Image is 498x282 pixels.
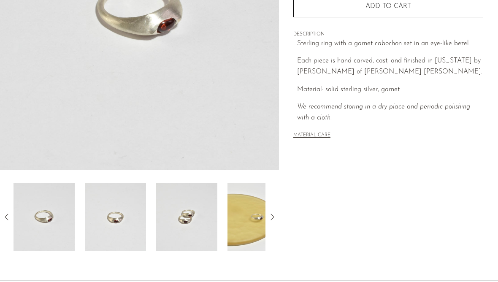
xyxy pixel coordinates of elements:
span: Add to cart [365,3,411,10]
button: MATERIAL CARE [293,133,330,139]
i: We recommend storing in a dry place and periodic polishing with a cloth. [297,103,470,121]
img: Garnet Ellipse Ring [156,183,217,251]
p: Material: solid sterling silver, garnet. [297,84,483,95]
span: DESCRIPTION [293,31,483,38]
img: Garnet Ellipse Ring [85,183,146,251]
p: Each piece is hand carved, cast, and finished in [US_STATE] by [PERSON_NAME] of [PERSON_NAME] [PE... [297,56,483,77]
img: Garnet Ellipse Ring [14,183,75,251]
img: Garnet Ellipse Ring [227,183,289,251]
p: Sterling ring with a garnet cabochon set in an eye-like bezel. [297,38,483,49]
